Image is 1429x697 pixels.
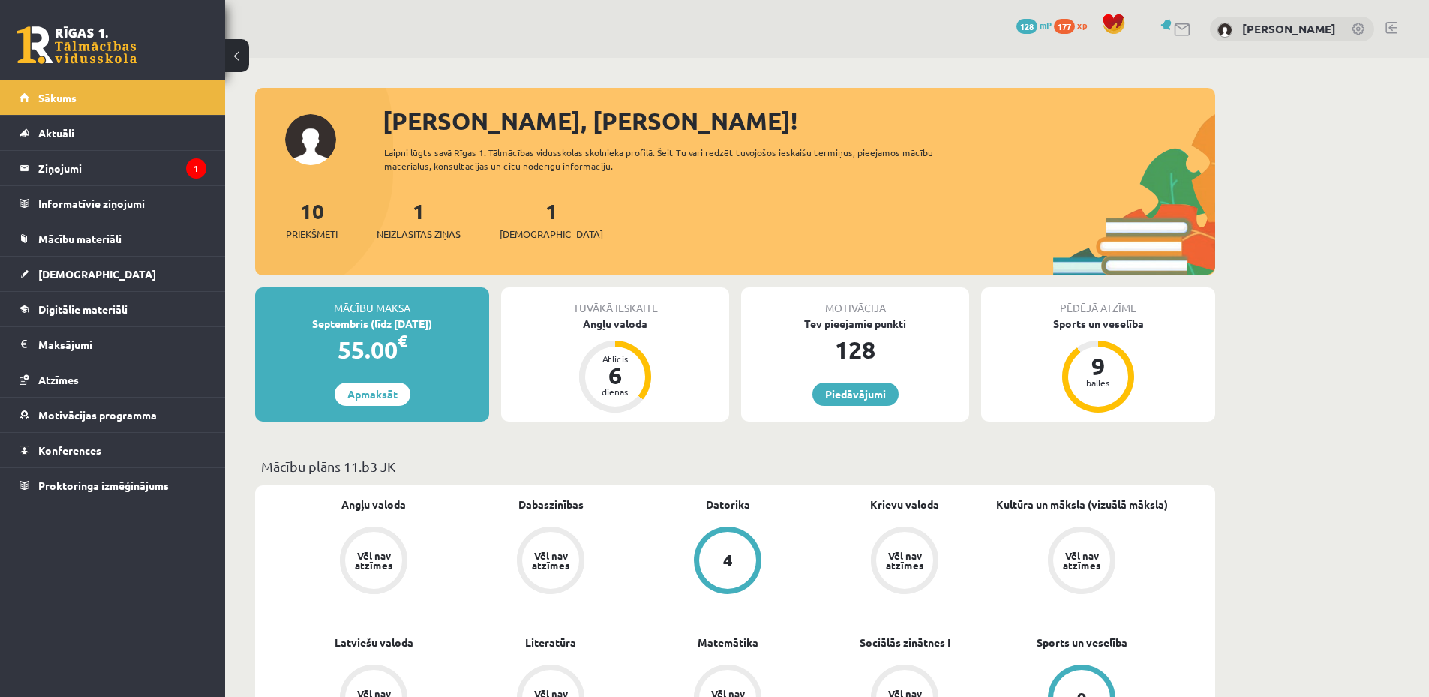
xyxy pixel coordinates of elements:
a: Piedāvājumi [812,383,899,406]
span: Motivācijas programma [38,408,157,422]
a: Latviešu valoda [335,635,413,650]
span: 177 [1054,19,1075,34]
a: Vēl nav atzīmes [816,527,993,597]
a: Vēl nav atzīmes [993,527,1170,597]
a: Ziņojumi1 [20,151,206,185]
a: 1Neizlasītās ziņas [377,197,461,242]
img: Viktorija Romulāne [1217,23,1232,38]
a: Proktoringa izmēģinājums [20,468,206,503]
legend: Maksājumi [38,327,206,362]
span: € [398,330,407,352]
span: Aktuāli [38,126,74,140]
div: Vēl nav atzīmes [884,551,926,570]
p: Mācību plāns 11.b3 JK [261,456,1209,476]
div: 9 [1076,354,1121,378]
legend: Ziņojumi [38,151,206,185]
a: Sociālās zinātnes I [860,635,950,650]
div: Motivācija [741,287,969,316]
a: 1[DEMOGRAPHIC_DATA] [500,197,603,242]
div: 128 [741,332,969,368]
span: [DEMOGRAPHIC_DATA] [38,267,156,281]
a: Dabaszinības [518,497,584,512]
div: Sports un veselība [981,316,1215,332]
a: Angļu valoda Atlicis 6 dienas [501,316,729,415]
a: Sākums [20,80,206,115]
a: Kultūra un māksla (vizuālā māksla) [996,497,1168,512]
div: 6 [593,363,638,387]
span: Mācību materiāli [38,232,122,245]
div: Mācību maksa [255,287,489,316]
a: Motivācijas programma [20,398,206,432]
a: Sports un veselība 9 balles [981,316,1215,415]
a: Vēl nav atzīmes [462,527,639,597]
i: 1 [186,158,206,179]
div: Vēl nav atzīmes [1061,551,1103,570]
div: Laipni lūgts savā Rīgas 1. Tālmācības vidusskolas skolnieka profilā. Šeit Tu vari redzēt tuvojošo... [384,146,960,173]
a: [DEMOGRAPHIC_DATA] [20,257,206,291]
a: Datorika [706,497,750,512]
a: Sports un veselība [1037,635,1127,650]
a: Vēl nav atzīmes [285,527,462,597]
div: Atlicis [593,354,638,363]
a: Atzīmes [20,362,206,397]
span: xp [1077,19,1087,31]
legend: Informatīvie ziņojumi [38,186,206,221]
a: 10Priekšmeti [286,197,338,242]
div: Tuvākā ieskaite [501,287,729,316]
div: Tev pieejamie punkti [741,316,969,332]
span: [DEMOGRAPHIC_DATA] [500,227,603,242]
div: [PERSON_NAME], [PERSON_NAME]! [383,103,1215,139]
a: Mācību materiāli [20,221,206,256]
div: 4 [723,552,733,569]
a: Maksājumi [20,327,206,362]
a: Apmaksāt [335,383,410,406]
a: Aktuāli [20,116,206,150]
a: 128 mP [1016,19,1052,31]
div: Pēdējā atzīme [981,287,1215,316]
div: Vēl nav atzīmes [530,551,572,570]
span: Atzīmes [38,373,79,386]
a: Rīgas 1. Tālmācības vidusskola [17,26,137,64]
a: Krievu valoda [870,497,939,512]
div: balles [1076,378,1121,387]
div: Septembris (līdz [DATE]) [255,316,489,332]
div: Vēl nav atzīmes [353,551,395,570]
span: Neizlasītās ziņas [377,227,461,242]
a: Angļu valoda [341,497,406,512]
div: 55.00 [255,332,489,368]
div: Angļu valoda [501,316,729,332]
a: Literatūra [525,635,576,650]
a: [PERSON_NAME] [1242,21,1336,36]
a: Konferences [20,433,206,467]
a: Digitālie materiāli [20,292,206,326]
span: Sākums [38,91,77,104]
div: dienas [593,387,638,396]
span: Priekšmeti [286,227,338,242]
a: Matemātika [698,635,758,650]
span: Digitālie materiāli [38,302,128,316]
a: 177 xp [1054,19,1094,31]
a: Informatīvie ziņojumi [20,186,206,221]
span: Proktoringa izmēģinājums [38,479,169,492]
span: mP [1040,19,1052,31]
span: 128 [1016,19,1037,34]
span: Konferences [38,443,101,457]
a: 4 [639,527,816,597]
